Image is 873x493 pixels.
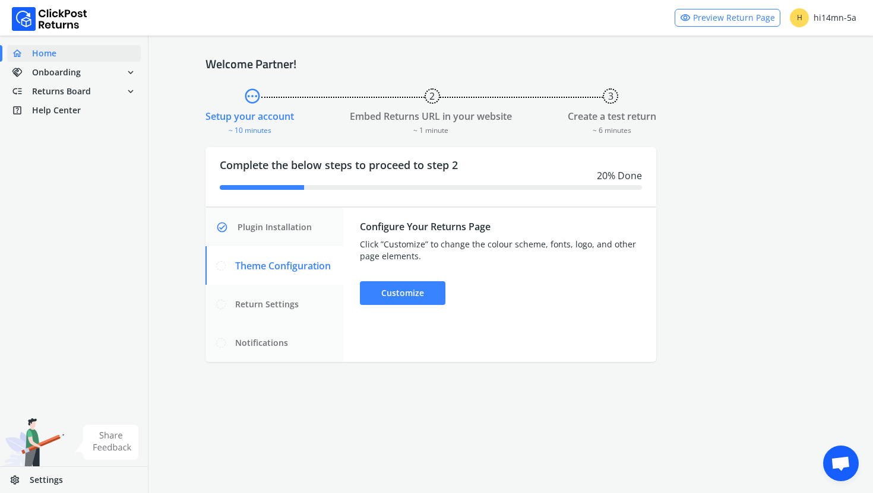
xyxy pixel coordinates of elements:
[125,64,136,81] span: expand_more
[12,7,87,31] img: Logo
[350,123,512,135] div: ~ 1 minute
[220,168,642,183] div: 20 % Done
[12,83,32,100] span: low_priority
[360,220,640,234] div: Configure Your Returns Page
[790,8,809,27] span: H
[32,47,56,59] span: Home
[675,9,780,27] a: visibilityPreview Return Page
[360,238,640,262] div: Click ”Customize” to change the colour scheme, fonts, logo, and other page elements.
[30,474,63,486] span: Settings
[243,85,261,107] span: pending
[205,123,294,135] div: ~ 10 minutes
[823,446,859,481] a: Open chat
[10,472,30,488] span: settings
[12,102,32,119] span: help_center
[568,123,656,135] div: ~ 6 minutes
[7,102,141,119] a: help_centerHelp Center
[32,66,81,78] span: Onboarding
[360,281,445,305] div: Customize
[235,259,331,273] span: Theme Configuration
[32,85,91,97] span: Returns Board
[235,337,288,349] span: Notifications
[7,45,141,62] a: homeHome
[205,147,656,206] div: Complete the below steps to proceed to step 2
[12,64,32,81] span: handshake
[125,83,136,100] span: expand_more
[32,104,81,116] span: Help Center
[205,109,294,123] div: Setup your account
[603,88,618,104] button: 3
[74,425,139,460] img: share feedback
[350,109,512,123] div: Embed Returns URL in your website
[568,109,656,123] div: Create a test return
[235,298,299,310] span: Return Settings
[216,215,235,239] span: check_circle
[680,9,691,26] span: visibility
[238,221,312,233] span: Plugin Installation
[790,8,856,27] div: hi14mn-5a
[12,45,32,62] span: home
[205,57,816,71] h4: Welcome Partner!
[425,88,440,104] button: 2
